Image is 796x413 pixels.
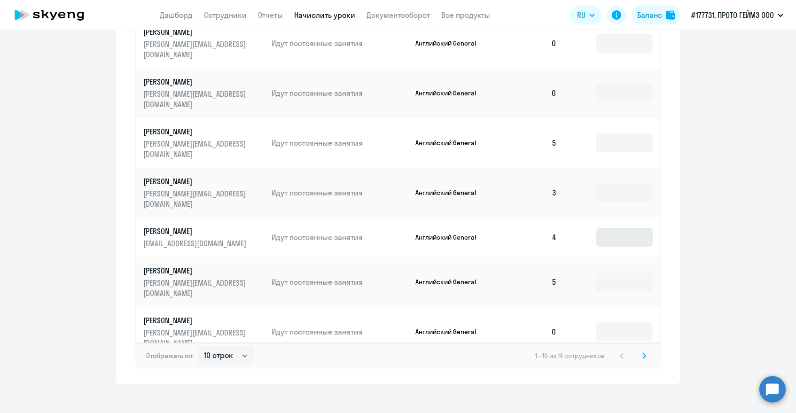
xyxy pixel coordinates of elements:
[143,27,264,60] a: [PERSON_NAME][PERSON_NAME][EMAIL_ADDRESS][DOMAIN_NAME]
[499,307,564,357] td: 0
[143,226,249,236] p: [PERSON_NAME]
[666,10,675,20] img: balance
[160,10,193,20] a: Дашборд
[146,351,194,360] span: Отображать по:
[570,6,601,24] button: RU
[143,77,264,109] a: [PERSON_NAME][PERSON_NAME][EMAIL_ADDRESS][DOMAIN_NAME]
[143,188,249,209] p: [PERSON_NAME][EMAIL_ADDRESS][DOMAIN_NAME]
[415,39,486,47] p: Английский General
[272,327,408,337] p: Идут постоянные занятия
[143,265,264,298] a: [PERSON_NAME][PERSON_NAME][EMAIL_ADDRESS][DOMAIN_NAME]
[499,118,564,168] td: 5
[415,188,486,197] p: Английский General
[143,27,249,37] p: [PERSON_NAME]
[143,278,249,298] p: [PERSON_NAME][EMAIL_ADDRESS][DOMAIN_NAME]
[415,89,486,97] p: Английский General
[143,139,249,159] p: [PERSON_NAME][EMAIL_ADDRESS][DOMAIN_NAME]
[691,9,774,21] p: #177731, ПРОТО ГЕЙМЗ ООО
[367,10,430,20] a: Документооборот
[415,139,486,147] p: Английский General
[499,18,564,68] td: 0
[499,218,564,257] td: 4
[258,10,283,20] a: Отчеты
[535,351,605,360] span: 1 - 10 из 14 сотрудников
[143,126,264,159] a: [PERSON_NAME][PERSON_NAME][EMAIL_ADDRESS][DOMAIN_NAME]
[272,232,408,242] p: Идут постоянные занятия
[499,68,564,118] td: 0
[143,39,249,60] p: [PERSON_NAME][EMAIL_ADDRESS][DOMAIN_NAME]
[577,9,585,21] span: RU
[272,187,408,198] p: Идут постоянные занятия
[143,176,264,209] a: [PERSON_NAME][PERSON_NAME][EMAIL_ADDRESS][DOMAIN_NAME]
[415,327,486,336] p: Английский General
[143,315,264,348] a: [PERSON_NAME][PERSON_NAME][EMAIL_ADDRESS][DOMAIN_NAME]
[632,6,681,24] button: Балансbalance
[499,257,564,307] td: 5
[143,265,249,276] p: [PERSON_NAME]
[272,38,408,48] p: Идут постоянные занятия
[415,278,486,286] p: Английский General
[143,77,249,87] p: [PERSON_NAME]
[687,4,788,26] button: #177731, ПРОТО ГЕЙМЗ ООО
[272,277,408,287] p: Идут постоянные занятия
[143,238,249,249] p: [EMAIL_ADDRESS][DOMAIN_NAME]
[143,315,249,326] p: [PERSON_NAME]
[204,10,247,20] a: Сотрудники
[441,10,490,20] a: Все продукты
[143,89,249,109] p: [PERSON_NAME][EMAIL_ADDRESS][DOMAIN_NAME]
[294,10,355,20] a: Начислить уроки
[143,226,264,249] a: [PERSON_NAME][EMAIL_ADDRESS][DOMAIN_NAME]
[272,138,408,148] p: Идут постоянные занятия
[637,9,662,21] div: Баланс
[415,233,486,242] p: Английский General
[499,168,564,218] td: 3
[143,327,249,348] p: [PERSON_NAME][EMAIL_ADDRESS][DOMAIN_NAME]
[143,126,249,137] p: [PERSON_NAME]
[272,88,408,98] p: Идут постоянные занятия
[143,176,249,187] p: [PERSON_NAME]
